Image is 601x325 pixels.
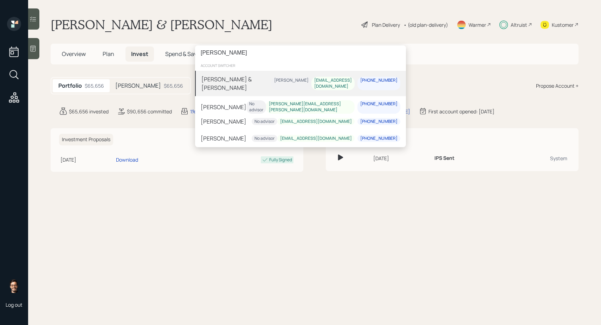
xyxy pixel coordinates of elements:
input: Type a command or search… [195,45,406,60]
div: [EMAIL_ADDRESS][DOMAIN_NAME] [280,119,352,125]
div: [PERSON_NAME] [201,117,246,126]
div: [EMAIL_ADDRESS][DOMAIN_NAME] [280,136,352,142]
div: [PERSON_NAME] [274,77,309,83]
div: [PERSON_NAME][EMAIL_ADDRESS][PERSON_NAME][DOMAIN_NAME] [269,101,352,113]
div: [PHONE_NUMBER] [360,77,398,83]
div: [EMAIL_ADDRESS][DOMAIN_NAME] [314,77,352,89]
div: [PHONE_NUMBER] [360,101,398,107]
div: [PERSON_NAME] [201,134,246,143]
div: No advisor [254,136,274,142]
div: No advisor [249,101,263,113]
div: [PERSON_NAME] & [PERSON_NAME] [201,75,271,92]
div: No advisor [254,119,274,125]
div: [PHONE_NUMBER] [360,119,398,125]
div: [PHONE_NUMBER] [360,136,398,142]
div: account switcher [195,60,406,71]
div: [PERSON_NAME] [201,103,246,111]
